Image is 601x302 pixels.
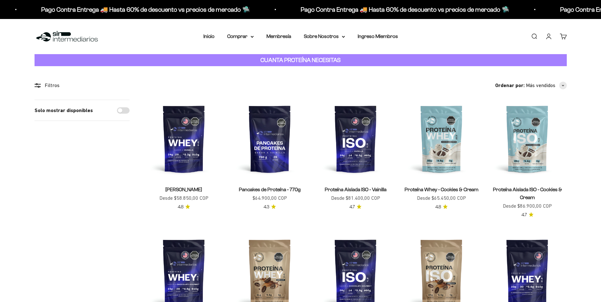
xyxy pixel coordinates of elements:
[165,187,202,192] a: [PERSON_NAME]
[325,187,387,192] a: Proteína Aislada ISO - Vainilla
[304,32,345,41] summary: Sobre Nosotros
[203,34,214,39] a: Inicio
[266,34,291,39] a: Membresía
[405,187,478,192] a: Proteína Whey - Cookies & Cream
[435,204,448,211] a: 4.84.8 de 5.0 estrellas
[435,204,441,211] span: 4.8
[227,32,254,41] summary: Comprar
[239,187,301,192] a: Pancakes de Proteína - 770g
[526,81,555,90] span: Más vendidos
[503,202,552,210] sale-price: Desde $86.900,00 COP
[526,81,567,90] button: Más vendidos
[35,81,130,90] div: Filtros
[264,204,276,211] a: 4.34.3 de 5.0 estrellas
[178,204,190,211] a: 4.84.8 de 5.0 estrellas
[349,204,355,211] span: 4.7
[358,34,398,39] a: Ingreso Miembros
[253,194,287,202] sale-price: $64.900,00 COP
[521,211,534,218] a: 4.74.7 de 5.0 estrellas
[493,187,562,200] a: Proteína Aislada ISO - Cookies & Cream
[349,204,361,211] a: 4.74.7 de 5.0 estrellas
[178,204,183,211] span: 4.8
[417,194,466,202] sale-price: Desde $65.450,00 COP
[331,194,380,202] sale-price: Desde $81.400,00 COP
[159,194,208,202] sale-price: Desde $58.850,00 COP
[260,57,341,63] strong: CUANTA PROTEÍNA NECESITAS
[264,204,269,211] span: 4.3
[35,106,93,115] label: Solo mostrar disponibles
[495,81,525,90] span: Ordenar por:
[521,211,527,218] span: 4.7
[249,4,457,15] p: Pago Contra Entrega 🚚 Hasta 60% de descuento vs precios de mercado 🛸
